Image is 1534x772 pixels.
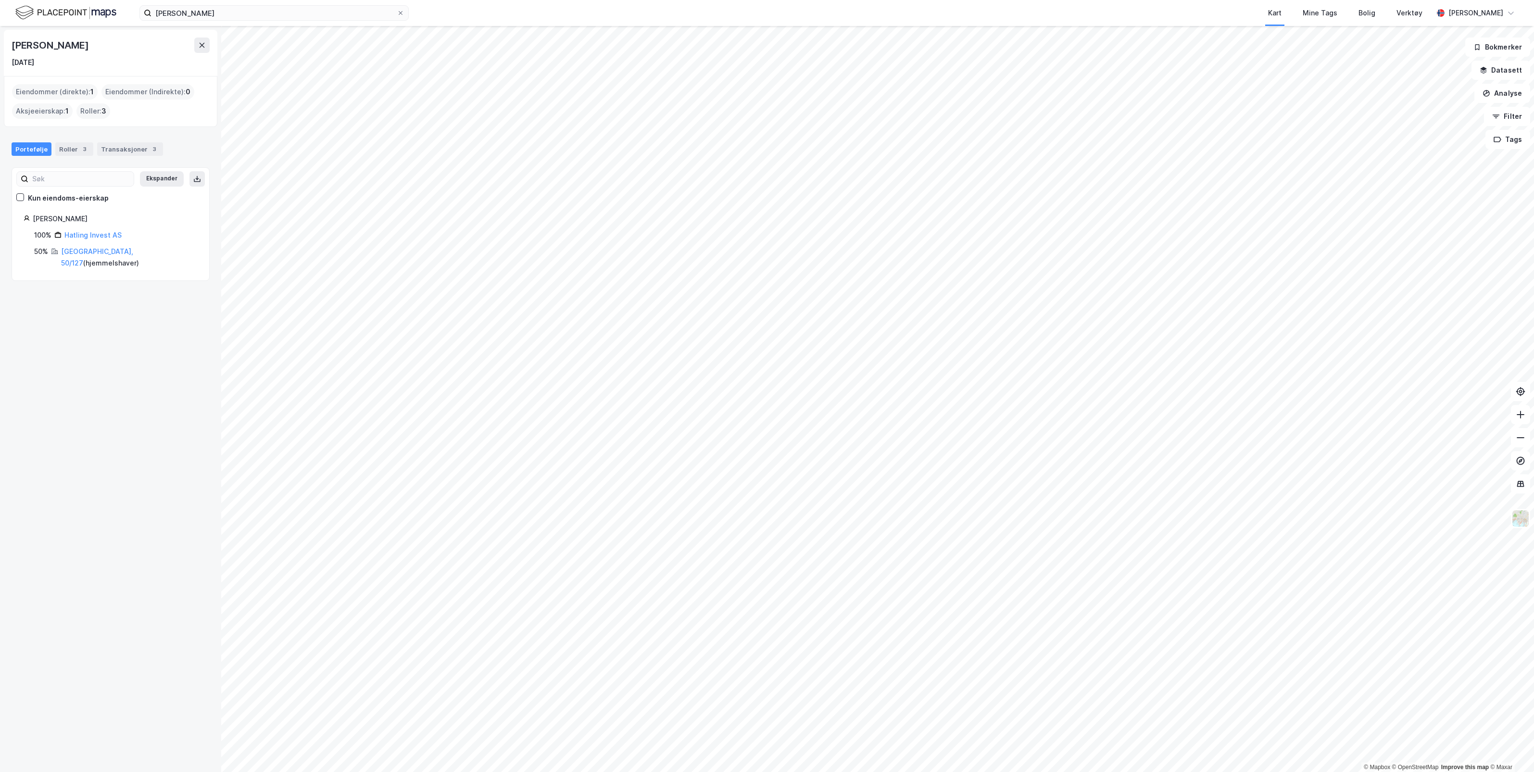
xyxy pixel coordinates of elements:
[1364,764,1390,771] a: Mapbox
[12,84,98,100] div: Eiendommer (direkte) :
[34,246,48,257] div: 50%
[151,6,397,20] input: Søk på adresse, matrikkel, gårdeiere, leietakere eller personer
[101,84,194,100] div: Eiendommer (Indirekte) :
[33,213,198,225] div: [PERSON_NAME]
[97,142,163,156] div: Transaksjoner
[90,86,94,98] span: 1
[28,172,134,186] input: Søk
[64,231,122,239] a: Hatling Invest AS
[12,57,34,68] div: [DATE]
[61,247,133,267] a: [GEOGRAPHIC_DATA], 50/127
[1396,7,1422,19] div: Verktøy
[34,229,51,241] div: 100%
[1471,61,1530,80] button: Datasett
[15,4,116,21] img: logo.f888ab2527a4732fd821a326f86c7f29.svg
[12,38,90,53] div: [PERSON_NAME]
[1465,38,1530,57] button: Bokmerker
[1474,84,1530,103] button: Analyse
[61,246,198,269] div: ( hjemmelshaver )
[80,144,89,154] div: 3
[101,105,106,117] span: 3
[1441,764,1489,771] a: Improve this map
[28,192,109,204] div: Kun eiendoms-eierskap
[1358,7,1375,19] div: Bolig
[1486,726,1534,772] iframe: Chat Widget
[186,86,190,98] span: 0
[55,142,93,156] div: Roller
[1303,7,1337,19] div: Mine Tags
[1392,764,1439,771] a: OpenStreetMap
[1485,130,1530,149] button: Tags
[1448,7,1503,19] div: [PERSON_NAME]
[76,103,110,119] div: Roller :
[1511,509,1530,528] img: Z
[140,171,184,187] button: Ekspander
[12,142,51,156] div: Portefølje
[12,103,73,119] div: Aksjeeierskap :
[1268,7,1282,19] div: Kart
[65,105,69,117] span: 1
[1484,107,1530,126] button: Filter
[150,144,159,154] div: 3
